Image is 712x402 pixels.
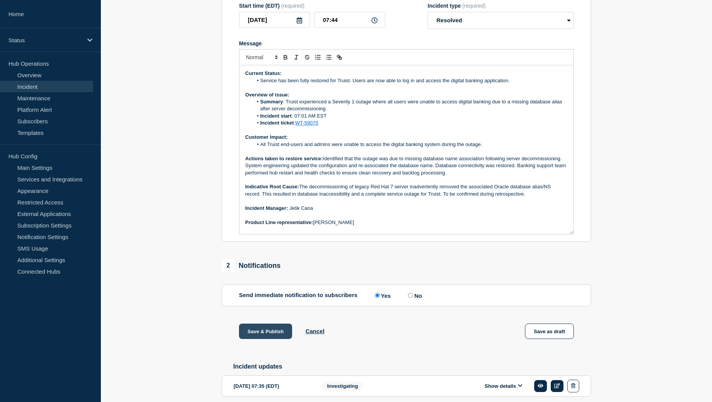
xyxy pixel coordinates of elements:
div: Notifications [222,259,281,272]
button: Show details [482,383,525,389]
span: Font size [242,53,280,62]
button: Toggle italic text [291,53,302,62]
strong: Actions taken to restore service: [245,156,323,161]
button: Save & Publish [239,324,292,339]
strong: Incident start [260,113,292,119]
label: No [406,292,422,299]
label: Yes [373,292,391,299]
button: Toggle ordered list [313,53,323,62]
strong: Current Status: [245,70,282,76]
strong: Incident Manager: [245,205,289,211]
li: : 07:01 AM EST [253,113,568,120]
span: (required) [281,3,305,9]
input: No [408,293,413,298]
p: Status [8,37,82,43]
div: Incident type [428,3,574,9]
strong: Overview of issue: [245,92,289,98]
li: : [253,120,568,126]
p: [PERSON_NAME] [245,219,568,226]
strong: Customer Impact: [245,134,288,140]
p: The decommissioning of legacy Red Hat 7 server inadvertently removed the associated Oracle databa... [245,183,568,198]
input: YYYY-MM-DD [239,12,310,28]
div: Start time (EDT) [239,3,385,9]
button: Toggle bold text [280,53,291,62]
strong: Indicative Root Cause: [245,184,299,189]
div: [DATE] 07:35 (EDT) [234,380,311,392]
strong: Product Line representative: [245,219,313,225]
button: Cancel [306,328,324,334]
button: Toggle strikethrough text [302,53,313,62]
select: Incident type [428,12,574,29]
button: Save as draft [525,324,574,339]
span: (required) [462,3,486,9]
span: Investigating [322,382,363,390]
input: Yes [375,293,380,298]
button: Toggle bulleted list [323,53,334,62]
a: WT-59075 [295,120,318,126]
div: Send immediate notification to subscribers [239,292,574,299]
strong: Incident ticket [260,120,294,126]
p: Send immediate notification to subscribers [239,292,358,299]
li: : Truist experienced a Severity 1 outage where all users were unable to access digital banking du... [253,98,568,113]
p: Identified that the outage was due to missing database name association following server decommis... [245,155,568,176]
strong: Summary [260,99,283,105]
button: Toggle link [334,53,345,62]
li: Service has been fully restored for Truist. Users are now able to log in and access the digital b... [253,77,568,84]
div: Message [239,65,573,234]
li: All Truist end-users and admins were unable to access the digital banking system during the outage. [253,141,568,148]
input: HH:MM [314,12,385,28]
h2: Incident updates [233,363,591,370]
span: 2 [222,259,235,272]
p: Jetik Cana [245,205,568,212]
div: Message [239,40,574,47]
